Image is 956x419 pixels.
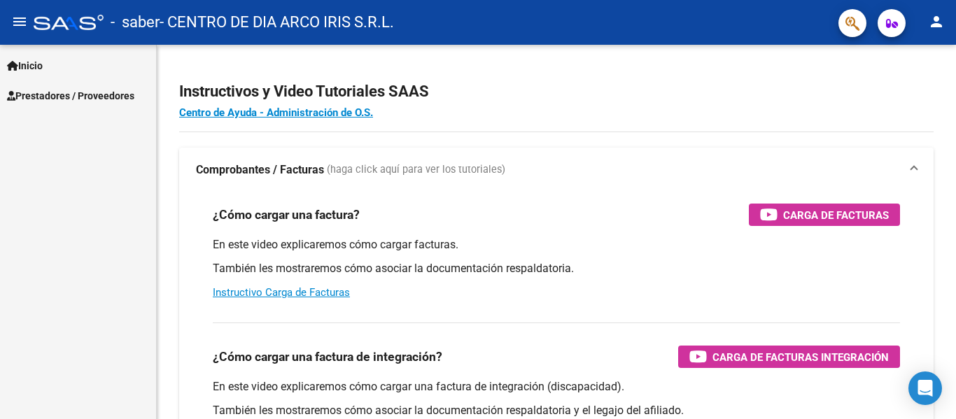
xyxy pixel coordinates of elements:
[196,162,324,178] strong: Comprobantes / Facturas
[213,379,900,395] p: En este video explicaremos cómo cargar una factura de integración (discapacidad).
[7,88,134,104] span: Prestadores / Proveedores
[712,348,889,366] span: Carga de Facturas Integración
[327,162,505,178] span: (haga click aquí para ver los tutoriales)
[111,7,160,38] span: - saber
[678,346,900,368] button: Carga de Facturas Integración
[783,206,889,224] span: Carga de Facturas
[213,261,900,276] p: También les mostraremos cómo asociar la documentación respaldatoria.
[179,78,934,105] h2: Instructivos y Video Tutoriales SAAS
[213,347,442,367] h3: ¿Cómo cargar una factura de integración?
[213,286,350,299] a: Instructivo Carga de Facturas
[213,237,900,253] p: En este video explicaremos cómo cargar facturas.
[928,13,945,30] mat-icon: person
[213,403,900,418] p: También les mostraremos cómo asociar la documentación respaldatoria y el legajo del afiliado.
[749,204,900,226] button: Carga de Facturas
[7,58,43,73] span: Inicio
[160,7,394,38] span: - CENTRO DE DIA ARCO IRIS S.R.L.
[179,106,373,119] a: Centro de Ayuda - Administración de O.S.
[213,205,360,225] h3: ¿Cómo cargar una factura?
[908,371,942,405] div: Open Intercom Messenger
[11,13,28,30] mat-icon: menu
[179,148,934,192] mat-expansion-panel-header: Comprobantes / Facturas (haga click aquí para ver los tutoriales)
